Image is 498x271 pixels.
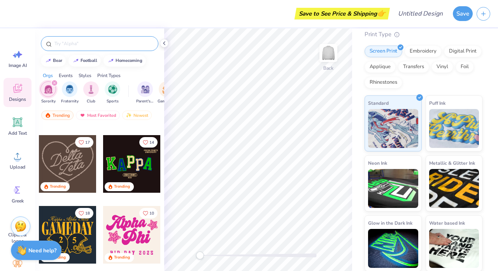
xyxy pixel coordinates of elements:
[65,85,74,94] img: Fraternity Image
[114,184,130,190] div: Trending
[323,65,333,72] div: Back
[50,184,66,190] div: Trending
[81,58,97,63] div: football
[41,99,56,104] span: Sorority
[5,232,30,244] span: Clipart & logos
[28,247,56,254] strong: Need help?
[126,113,132,118] img: newest.gif
[429,109,479,148] img: Puff Ink
[103,55,146,67] button: homecoming
[114,255,130,260] div: Trending
[116,58,142,63] div: homecoming
[79,72,91,79] div: Styles
[108,58,114,63] img: trend_line.gif
[139,208,158,218] button: Like
[368,169,418,208] img: Neon Ink
[44,85,53,94] img: Sorority Image
[83,81,99,104] button: filter button
[453,6,473,21] button: Save
[368,99,389,107] span: Standard
[9,62,27,69] span: Image AI
[41,111,74,120] div: Trending
[122,111,152,120] div: Newest
[12,198,24,204] span: Greek
[75,137,93,148] button: Like
[158,99,175,104] span: Game Day
[377,9,386,18] span: 👉
[87,85,95,94] img: Club Image
[365,46,402,57] div: Screen Print
[61,81,79,104] div: filter for Fraternity
[79,113,86,118] img: most_fav.gif
[43,72,53,79] div: Orgs
[76,111,120,120] div: Most Favorited
[108,85,117,94] img: Sports Image
[87,99,95,104] span: Club
[162,85,171,94] img: Game Day Image
[136,81,154,104] div: filter for Parent's Weekend
[321,45,336,61] img: Back
[365,30,482,39] div: Print Type
[429,169,479,208] img: Metallic & Glitter Ink
[105,81,120,104] button: filter button
[40,81,56,104] div: filter for Sorority
[53,58,62,63] div: bear
[85,141,90,144] span: 17
[429,159,475,167] span: Metallic & Glitter Ink
[40,81,56,104] button: filter button
[368,229,418,268] img: Glow in the Dark Ink
[429,219,465,227] span: Water based Ink
[54,40,153,48] input: Try "Alpha"
[139,137,158,148] button: Like
[365,77,402,88] div: Rhinestones
[75,208,93,218] button: Like
[83,81,99,104] div: filter for Club
[45,113,51,118] img: trending.gif
[149,211,154,215] span: 10
[105,81,120,104] div: filter for Sports
[45,58,51,63] img: trend_line.gif
[8,130,27,136] span: Add Text
[61,99,79,104] span: Fraternity
[444,46,482,57] div: Digital Print
[61,81,79,104] button: filter button
[149,141,154,144] span: 14
[392,6,449,21] input: Untitled Design
[368,219,412,227] span: Glow in the Dark Ink
[136,81,154,104] button: filter button
[405,46,442,57] div: Embroidery
[296,8,388,19] div: Save to See Price & Shipping
[431,61,453,73] div: Vinyl
[97,72,121,79] div: Print Types
[368,159,387,167] span: Neon Ink
[196,252,204,259] div: Accessibility label
[365,61,396,73] div: Applique
[368,109,418,148] img: Standard
[158,81,175,104] button: filter button
[85,211,90,215] span: 18
[41,55,66,67] button: bear
[141,85,150,94] img: Parent's Weekend Image
[456,61,474,73] div: Foil
[73,58,79,63] img: trend_line.gif
[9,96,26,102] span: Designs
[429,99,445,107] span: Puff Ink
[398,61,429,73] div: Transfers
[10,164,25,170] span: Upload
[158,81,175,104] div: filter for Game Day
[136,99,154,104] span: Parent's Weekend
[68,55,101,67] button: football
[429,229,479,268] img: Water based Ink
[59,72,73,79] div: Events
[107,99,119,104] span: Sports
